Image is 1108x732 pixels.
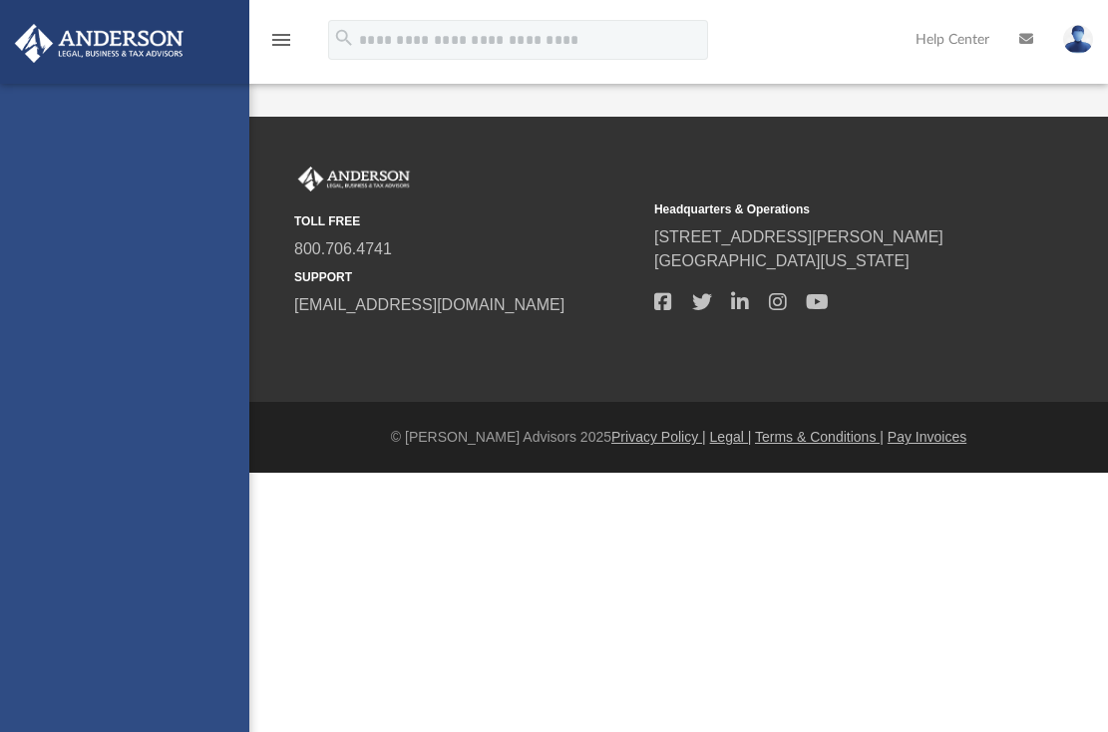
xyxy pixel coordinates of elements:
[710,429,752,445] a: Legal |
[888,429,966,445] a: Pay Invoices
[654,228,943,245] a: [STREET_ADDRESS][PERSON_NAME]
[294,212,640,230] small: TOLL FREE
[294,167,414,192] img: Anderson Advisors Platinum Portal
[294,296,564,313] a: [EMAIL_ADDRESS][DOMAIN_NAME]
[249,427,1108,448] div: © [PERSON_NAME] Advisors 2025
[333,27,355,49] i: search
[654,252,910,269] a: [GEOGRAPHIC_DATA][US_STATE]
[269,28,293,52] i: menu
[269,38,293,52] a: menu
[294,268,640,286] small: SUPPORT
[1063,25,1093,54] img: User Pic
[654,200,1000,218] small: Headquarters & Operations
[294,240,392,257] a: 800.706.4741
[9,24,189,63] img: Anderson Advisors Platinum Portal
[611,429,706,445] a: Privacy Policy |
[755,429,884,445] a: Terms & Conditions |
